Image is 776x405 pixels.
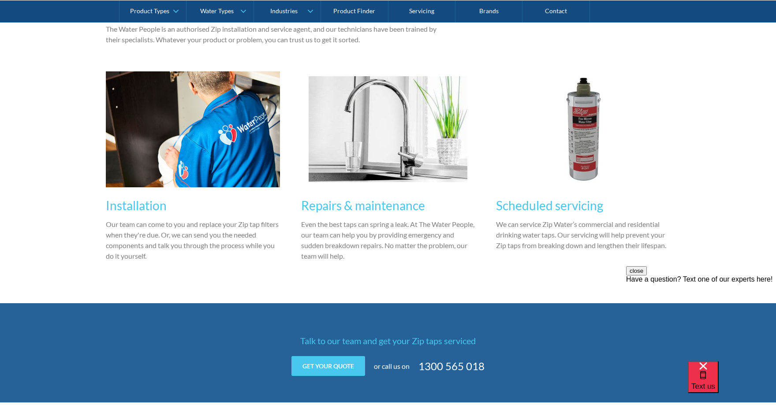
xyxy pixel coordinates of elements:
iframe: podium webchat widget bubble [688,361,776,405]
img: Installation [106,71,280,187]
img: Scheduled servicing [504,76,663,182]
h4: Talk to our team and get your Zip taps serviced [216,334,560,347]
p: The Water People is an authorised Zip installation and service agent, and our technicians have be... [106,24,444,45]
div: Water Types [200,7,234,15]
a: Get your quote [291,356,365,376]
iframe: podium webchat widget prompt [626,266,776,372]
p: Our team can come to you and replace your Zip tap filters when they're due. Or, we can send you t... [106,219,280,261]
p: or call us on [374,361,410,372]
a: 1300 565 018 [418,358,485,374]
div: Product Types [130,7,169,15]
h3: Repairs & maintenance [301,196,475,215]
p: We can service Zip Water’s commercial and residential drinking water taps. Our servicing will hel... [496,219,670,251]
img: Repairs & maintenance [309,76,467,182]
p: Even the best taps can spring a leak. At The Water People, our team can help you by providing eme... [301,219,475,261]
h3: Installation [106,196,280,215]
div: Industries [270,7,298,15]
h3: Scheduled servicing [496,196,670,215]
